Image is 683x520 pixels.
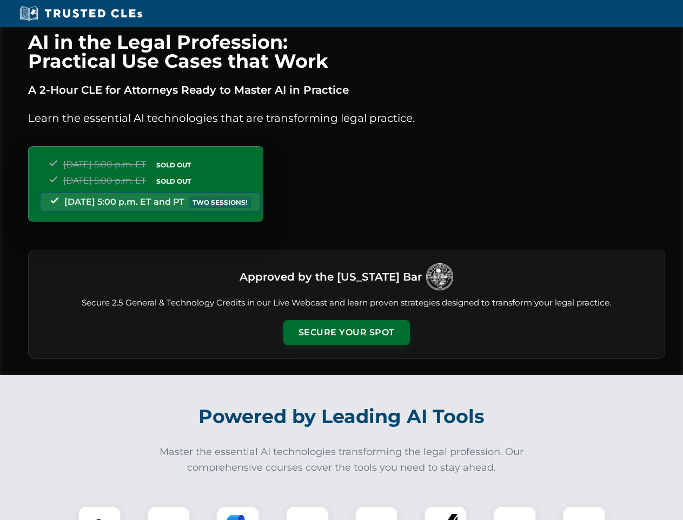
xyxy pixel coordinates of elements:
button: Secure Your Spot [283,320,410,345]
p: Master the essential AI technologies transforming the legal profession. Our comprehensive courses... [152,444,531,476]
span: SOLD OUT [152,159,195,171]
h3: Approved by the [US_STATE] Bar [240,267,422,287]
p: Secure 2.5 General & Technology Credits in our Live Webcast and learn proven strategies designed ... [42,297,652,309]
span: SOLD OUT [152,175,195,187]
img: Trusted CLEs [16,5,145,22]
p: A 2-Hour CLE for Attorneys Ready to Master AI in Practice [28,81,665,99]
p: Learn the essential AI technologies that are transforming legal practice. [28,109,665,127]
span: [DATE] 5:00 p.m. ET [63,159,146,170]
img: Logo [426,263,453,290]
h1: AI in the Legal Profession: Practical Use Cases that Work [28,32,665,70]
span: [DATE] 5:00 p.m. ET [63,175,146,186]
h2: Powered by Leading AI Tools [42,398,641,435]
